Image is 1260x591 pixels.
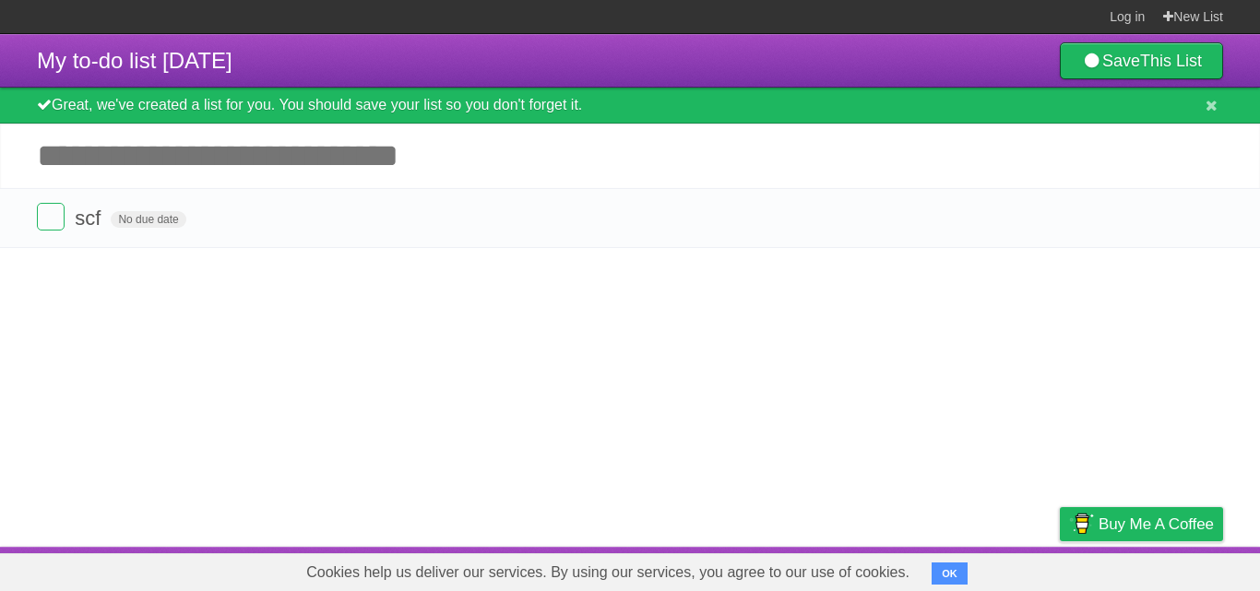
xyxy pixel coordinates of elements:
a: Suggest a feature [1107,551,1223,586]
a: Buy me a coffee [1060,507,1223,541]
a: SaveThis List [1060,42,1223,79]
span: My to-do list [DATE] [37,48,232,73]
a: Privacy [1036,551,1084,586]
img: Buy me a coffee [1069,508,1094,539]
span: Buy me a coffee [1099,508,1214,540]
span: Cookies help us deliver our services. By using our services, you agree to our use of cookies. [288,554,928,591]
a: Terms [973,551,1014,586]
span: scf [75,207,105,230]
b: This List [1140,52,1202,70]
label: Done [37,203,65,230]
a: About [814,551,853,586]
span: No due date [111,211,185,228]
a: Developers [875,551,950,586]
button: OK [932,562,968,585]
